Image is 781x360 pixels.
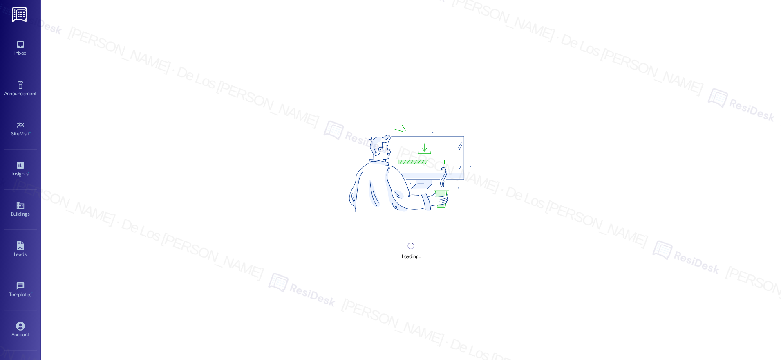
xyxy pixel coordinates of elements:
[4,118,37,140] a: Site Visit •
[36,90,38,95] span: •
[402,252,420,261] div: Loading...
[29,130,31,135] span: •
[31,290,33,296] span: •
[4,239,37,261] a: Leads
[28,170,29,175] span: •
[4,279,37,301] a: Templates •
[12,7,29,22] img: ResiDesk Logo
[4,158,37,180] a: Insights •
[4,38,37,60] a: Inbox
[4,198,37,220] a: Buildings
[4,319,37,341] a: Account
